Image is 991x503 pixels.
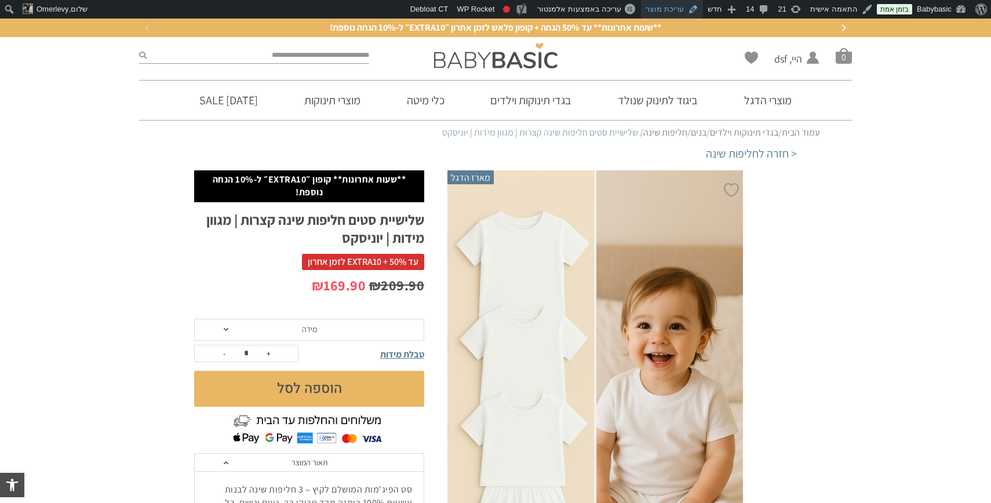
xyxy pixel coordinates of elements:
a: בגדי תינוקות וילדים [473,81,589,120]
button: Next [835,19,852,37]
a: חליפות שינה [643,126,687,138]
button: הוספה לסל [194,371,424,407]
input: כמות המוצר [235,345,258,362]
a: מוצרי תינוקות [287,81,378,120]
span: החשבון שלי [774,67,802,81]
span: עד 50% + EXTRA10 לזמן אחרון [302,254,424,270]
span: **שעות אחרונות** עד 50% הנחה + קופון פלאש לזמן אחרון ״EXTRA10״ ל-10% הנחה נוספת! [330,21,661,34]
span: Omerlevy [37,5,69,13]
a: סל קניות0 [836,48,852,64]
bdi: 169.90 [312,276,366,294]
button: + [260,345,277,362]
button: - [216,345,233,362]
a: ביגוד לתינוק שנולד [600,81,715,120]
div: דרוש שיפור [503,6,510,13]
a: בזמן אמת [877,4,912,14]
span: טבלת מידות [380,348,424,360]
a: **שעות אחרונות** עד 50% הנחה + קופון פלאש לזמן אחרון ״EXTRA10״ ל-10% הנחה נוספת! [151,21,840,34]
span: עריכה באמצעות אלמנטור [537,5,621,13]
span: מארז הדגל [447,170,494,184]
a: מוצרי הדגל [727,81,809,120]
img: Baby Basic בגדי תינוקות וילדים אונליין [434,43,558,68]
nav: Breadcrumb [171,126,820,139]
a: עמוד הבית [782,126,820,138]
a: Wishlist [745,52,758,64]
span: Wishlist [745,52,758,68]
bdi: 209.90 [369,276,425,294]
h1: שלישיית סטים חליפות שינה קצרות | מגוון מידות | יוניסקס [194,211,424,247]
span: סל קניות [836,48,852,64]
a: < חזרה לחליפות שינה [706,145,797,162]
a: [DATE] SALE [182,81,275,120]
a: בנים [691,126,706,138]
a: תאור המוצר [195,454,424,472]
p: **שעות אחרונות** קופון ״EXTRA10״ ל-10% הנחה נוספת! [200,173,418,199]
span: מידה [302,324,317,334]
a: בגדי תינוקות וילדים [710,126,778,138]
span: ₪ [369,276,381,294]
a: כלי מיטה [389,81,462,120]
span: ₪ [312,276,324,294]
